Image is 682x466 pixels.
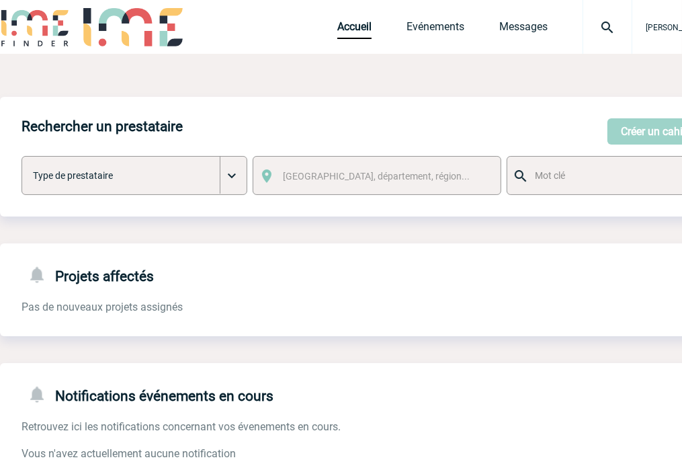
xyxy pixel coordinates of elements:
span: Retrouvez ici les notifications concernant vos évenements en cours. [22,420,341,433]
h4: Notifications événements en cours [22,385,273,404]
img: notifications-24-px-g.png [27,265,55,284]
a: Accueil [337,20,372,39]
img: notifications-24-px-g.png [27,385,55,404]
span: Vous n'avez actuellement aucune notification [22,447,236,460]
a: Messages [499,20,548,39]
span: [GEOGRAPHIC_DATA], département, région... [283,171,470,182]
a: Evénements [407,20,464,39]
h4: Rechercher un prestataire [22,118,183,134]
h4: Projets affectés [22,265,154,284]
span: Pas de nouveaux projets assignés [22,301,183,313]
